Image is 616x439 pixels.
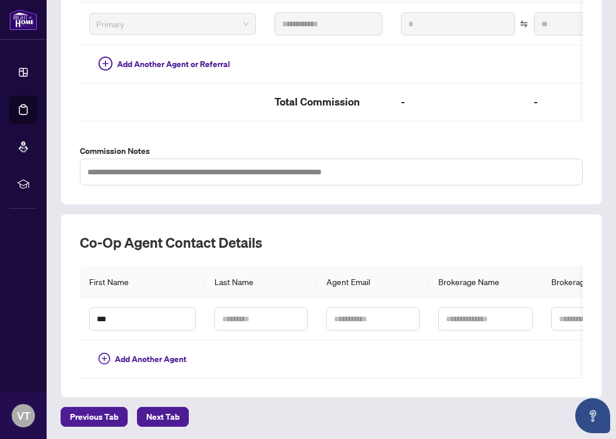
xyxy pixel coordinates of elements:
[89,350,196,368] button: Add Another Agent
[9,9,37,30] img: logo
[274,93,382,111] h2: Total Commission
[317,266,429,298] th: Agent Email
[96,15,249,33] span: Primary
[117,58,230,71] span: Add Another Agent or Referral
[575,398,610,433] button: Open asap
[61,407,128,427] button: Previous Tab
[115,353,186,366] span: Add Another Agent
[80,266,205,298] th: First Name
[80,233,583,252] h2: Co-op Agent Contact Details
[137,407,189,427] button: Next Tab
[98,57,112,71] span: plus-circle
[146,408,179,426] span: Next Tab
[429,266,541,298] th: Brokerage Name
[520,20,528,28] span: swap
[17,408,30,424] span: VT
[98,353,110,364] span: plus-circle
[401,93,515,111] h2: -
[80,145,583,157] label: Commission Notes
[205,266,317,298] th: Last Name
[70,408,118,426] span: Previous Tab
[89,55,240,73] button: Add Another Agent or Referral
